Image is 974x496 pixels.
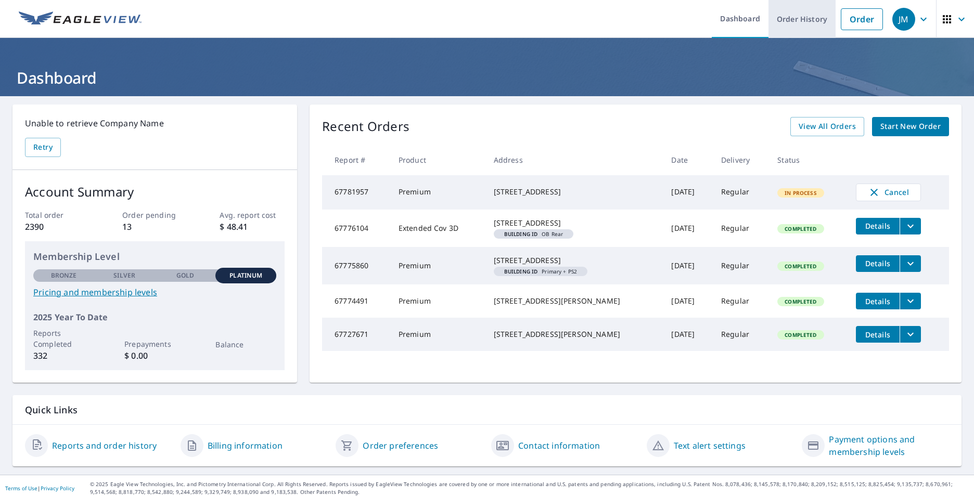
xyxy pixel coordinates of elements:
button: filesDropdownBtn-67775860 [900,255,921,272]
button: Cancel [856,184,921,201]
span: Cancel [867,186,910,199]
td: Premium [390,247,485,284]
span: Details [862,296,893,306]
td: [DATE] [663,284,712,318]
div: JM [892,8,915,31]
a: Text alert settings [674,439,746,452]
p: Silver [113,271,135,280]
a: Privacy Policy [41,485,74,492]
a: Order [841,8,883,30]
td: Regular [713,210,769,247]
th: Address [485,145,663,175]
button: filesDropdownBtn-67776104 [900,218,921,234]
span: View All Orders [799,120,856,133]
td: Premium [390,318,485,351]
button: filesDropdownBtn-67774491 [900,293,921,309]
div: [STREET_ADDRESS] [494,218,655,228]
th: Status [769,145,848,175]
span: Details [862,258,893,268]
img: EV Logo [19,11,142,27]
span: Completed [778,225,823,232]
span: Start New Order [880,120,941,133]
p: Avg. report cost [220,210,285,220]
button: detailsBtn-67776104 [856,218,900,234]
p: Balance [215,339,276,350]
span: Retry [33,141,53,154]
div: [STREET_ADDRESS][PERSON_NAME] [494,296,655,306]
td: [DATE] [663,210,712,247]
a: Contact information [518,439,600,452]
span: Details [862,221,893,231]
span: Primary + PS2 [498,269,584,274]
p: Prepayments [124,338,185,349]
button: detailsBtn-67774491 [856,293,900,309]
a: Terms of Use [5,485,37,492]
button: filesDropdownBtn-67727671 [900,326,921,343]
p: Bronze [51,271,77,280]
p: $ 0.00 [124,349,185,362]
p: 332 [33,349,94,362]
p: Gold [176,271,194,280]
p: 2025 Year To Date [33,311,276,323]
td: 67727671 [322,318,390,351]
em: Building ID [504,231,538,237]
span: OB Rear [498,231,570,237]
td: Premium [390,284,485,318]
p: Order pending [122,210,187,220]
p: Quick Links [25,403,949,416]
a: Payment options and membership levels [829,433,949,458]
a: Billing information [208,439,283,452]
td: 67776104 [322,210,390,247]
button: Retry [25,138,61,157]
p: Account Summary [25,182,285,201]
span: Details [862,330,893,340]
p: Total order [25,210,90,220]
a: Start New Order [872,117,949,136]
td: 67781957 [322,175,390,210]
div: [STREET_ADDRESS][PERSON_NAME] [494,329,655,340]
span: Completed [778,331,823,338]
th: Delivery [713,145,769,175]
a: View All Orders [790,117,864,136]
span: In Process [778,189,823,197]
a: Order preferences [363,439,438,452]
td: Regular [713,175,769,210]
p: © 2025 Eagle View Technologies, Inc. and Pictometry International Corp. All Rights Reserved. Repo... [90,480,969,496]
td: Extended Cov 3D [390,210,485,247]
p: Membership Level [33,250,276,264]
td: 67775860 [322,247,390,284]
th: Product [390,145,485,175]
td: 67774491 [322,284,390,318]
td: Premium [390,175,485,210]
button: detailsBtn-67727671 [856,326,900,343]
p: Unable to retrieve Company Name [25,117,285,129]
p: Reports Completed [33,328,94,349]
p: 2390 [25,220,90,233]
p: 13 [122,220,187,233]
td: [DATE] [663,247,712,284]
p: | [5,485,74,491]
th: Date [663,145,712,175]
h1: Dashboard [12,67,962,88]
td: Regular [713,247,769,284]
a: Reports and order history [52,439,157,452]
span: Completed [778,263,823,270]
div: [STREET_ADDRESS] [494,187,655,197]
td: [DATE] [663,175,712,210]
button: detailsBtn-67775860 [856,255,900,272]
td: [DATE] [663,318,712,351]
a: Pricing and membership levels [33,286,276,298]
div: [STREET_ADDRESS] [494,255,655,266]
p: Recent Orders [322,117,409,136]
p: Platinum [229,271,262,280]
p: $ 48.41 [220,220,285,233]
span: Completed [778,298,823,305]
td: Regular [713,284,769,318]
th: Report # [322,145,390,175]
em: Building ID [504,269,538,274]
td: Regular [713,318,769,351]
